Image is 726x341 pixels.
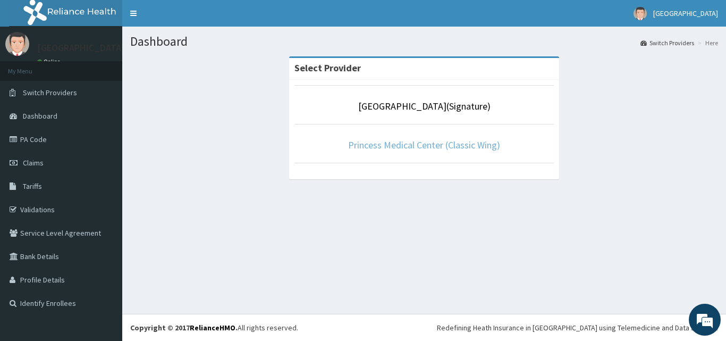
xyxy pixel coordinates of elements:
li: Here [695,38,718,47]
a: Online [37,58,63,65]
a: [GEOGRAPHIC_DATA](Signature) [358,100,491,112]
span: [GEOGRAPHIC_DATA] [653,9,718,18]
a: Princess Medical Center (Classic Wing) [348,139,500,151]
img: User Image [634,7,647,20]
a: RelianceHMO [190,323,235,332]
h1: Dashboard [130,35,718,48]
span: Dashboard [23,111,57,121]
strong: Select Provider [294,62,361,74]
a: Switch Providers [640,38,694,47]
strong: Copyright © 2017 . [130,323,238,332]
span: Switch Providers [23,88,77,97]
img: User Image [5,32,29,56]
div: Redefining Heath Insurance in [GEOGRAPHIC_DATA] using Telemedicine and Data Science! [437,322,718,333]
span: Tariffs [23,181,42,191]
p: [GEOGRAPHIC_DATA] [37,43,125,53]
span: Claims [23,158,44,168]
footer: All rights reserved. [122,314,726,341]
